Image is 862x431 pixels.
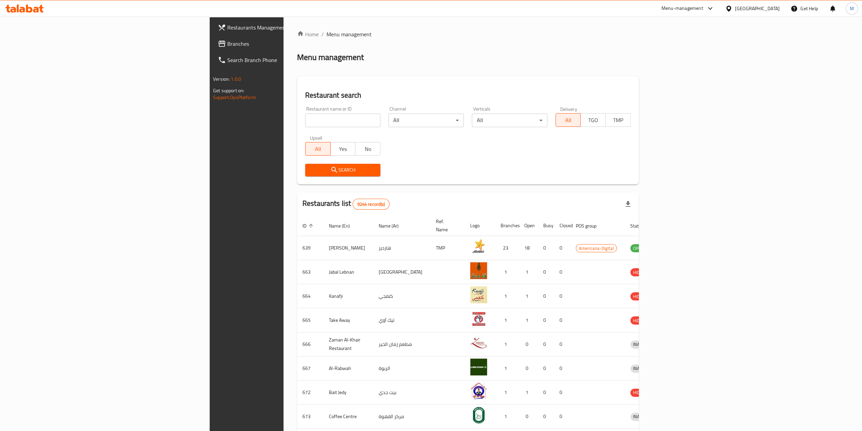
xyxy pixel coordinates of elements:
a: Support.OpsPlatform [213,93,256,102]
span: Get support on: [213,86,244,95]
span: All [308,144,328,154]
span: Yes [333,144,353,154]
th: Open [519,215,538,236]
div: All [472,114,547,127]
td: 23 [495,236,519,260]
span: INACTIVE [630,413,653,420]
div: HIDDEN [630,316,651,325]
a: Search Branch Phone [212,52,354,68]
div: HIDDEN [630,389,651,397]
td: 0 [554,284,570,308]
th: Branches [495,215,519,236]
span: 1.0.0 [231,75,241,83]
img: Zaman Al-Khair Restaurant [470,334,487,351]
td: 0 [519,332,538,356]
label: Upsell [310,135,322,140]
td: 0 [554,236,570,260]
span: Branches [227,40,348,48]
td: 0 [554,332,570,356]
th: Logo [465,215,495,236]
span: HIDDEN [630,389,651,396]
button: All [555,113,581,127]
span: M [850,5,854,12]
div: Total records count [353,199,389,210]
h2: Menu management [297,52,364,63]
span: All [559,115,578,125]
button: Search [305,164,380,176]
div: Export file [620,196,636,212]
span: No [358,144,378,154]
span: POS group [576,222,605,230]
td: 0 [538,260,554,284]
span: Version: [213,75,230,83]
span: Search [311,166,375,174]
img: Bait Jedy [470,383,487,399]
span: HIDDEN [630,293,651,300]
td: 1 [495,284,519,308]
td: 0 [538,356,554,380]
button: No [355,142,380,156]
td: 0 [538,236,554,260]
td: 0 [554,405,570,429]
td: 0 [554,356,570,380]
span: 9244 record(s) [353,201,389,208]
span: Americana-Digital [576,244,616,252]
span: HIDDEN [630,269,651,276]
div: All [388,114,464,127]
td: 18 [519,236,538,260]
td: 0 [538,308,554,332]
th: Busy [538,215,554,236]
button: TGO [580,113,606,127]
td: 0 [538,332,554,356]
nav: breadcrumb [297,30,639,38]
div: INACTIVE [630,413,653,421]
label: Delivery [560,106,577,111]
td: TMP [430,236,465,260]
td: هارديز [373,236,430,260]
span: Search Branch Phone [227,56,348,64]
span: TMP [608,115,628,125]
span: Restaurants Management [227,23,348,32]
span: ID [302,222,315,230]
span: INACTIVE [630,365,653,372]
td: مركز القهوة [373,405,430,429]
button: Yes [330,142,356,156]
td: 1 [495,405,519,429]
span: INACTIVE [630,340,653,348]
td: 0 [538,284,554,308]
span: HIDDEN [630,317,651,325]
td: 0 [538,405,554,429]
span: Name (Ar) [379,222,407,230]
input: Search for restaurant name or ID.. [305,114,380,127]
td: 0 [519,356,538,380]
div: Menu-management [661,4,703,13]
td: 0 [554,380,570,405]
img: Take Away [470,310,487,327]
td: 1 [519,380,538,405]
td: 1 [519,308,538,332]
a: Restaurants Management [212,19,354,36]
button: TMP [605,113,631,127]
td: 0 [519,405,538,429]
td: [GEOGRAPHIC_DATA] [373,260,430,284]
td: 0 [538,380,554,405]
td: 1 [495,260,519,284]
span: TGO [583,115,603,125]
img: Jabal Lebnan [470,262,487,279]
td: 1 [519,260,538,284]
span: Ref. Name [436,217,457,234]
span: OPEN [630,244,647,252]
img: Al-Rabwah [470,358,487,375]
td: 1 [495,380,519,405]
div: [GEOGRAPHIC_DATA] [735,5,780,12]
span: Name (En) [329,222,359,230]
img: Kanafji [470,286,487,303]
td: 1 [495,356,519,380]
h2: Restaurant search [305,90,631,100]
img: Coffee Centre [470,407,487,424]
